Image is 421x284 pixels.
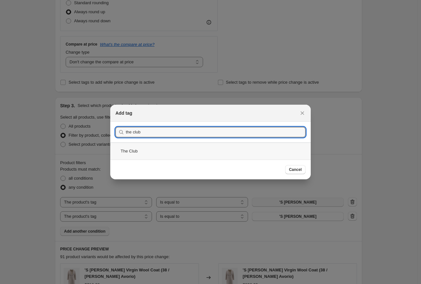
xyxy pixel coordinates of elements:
span: Cancel [289,167,302,172]
h2: Add tag [115,110,132,116]
div: The Club [110,142,311,160]
input: Search tags [126,127,306,137]
button: Close [298,109,307,118]
button: Cancel [285,165,306,174]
